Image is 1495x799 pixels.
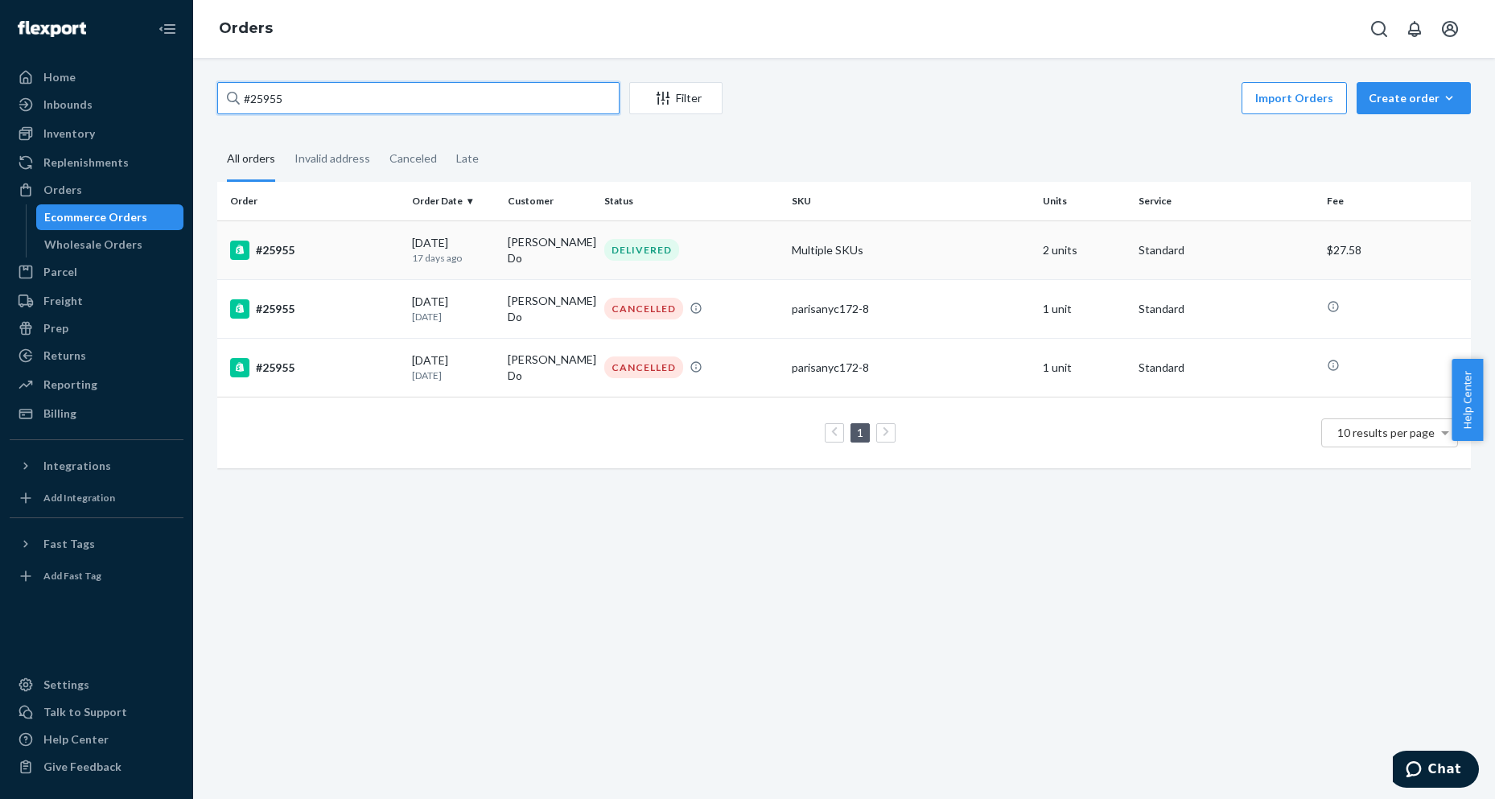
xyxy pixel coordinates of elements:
td: $27.58 [1320,220,1471,279]
div: Customer [508,194,591,208]
th: Order [217,182,406,220]
button: Open notifications [1398,13,1431,45]
div: All orders [227,138,275,182]
td: 2 units [1036,220,1132,279]
a: Home [10,64,183,90]
ol: breadcrumbs [206,6,286,52]
div: Talk to Support [43,704,127,720]
div: parisanyc172-8 [792,360,1030,376]
div: Wholesale Orders [44,237,142,253]
button: Import Orders [1242,82,1347,114]
a: Orders [219,19,273,37]
div: #25955 [230,299,399,319]
a: Orders [10,177,183,203]
p: Standard [1139,242,1314,258]
a: Add Integration [10,485,183,511]
button: Close Navigation [151,13,183,45]
a: Freight [10,288,183,314]
div: Add Integration [43,491,115,505]
div: Give Feedback [43,759,121,775]
a: Settings [10,672,183,698]
div: Home [43,69,76,85]
img: Flexport logo [18,21,86,37]
a: Reporting [10,372,183,397]
p: Standard [1139,301,1314,317]
th: Units [1036,182,1132,220]
th: Order Date [406,182,501,220]
div: Settings [43,677,89,693]
a: Returns [10,343,183,369]
a: Help Center [10,727,183,752]
p: [DATE] [412,310,495,323]
div: Canceled [389,138,437,179]
button: Fast Tags [10,531,183,557]
div: Reporting [43,377,97,393]
button: Help Center [1452,359,1483,441]
a: Inbounds [10,92,183,117]
td: Multiple SKUs [785,220,1036,279]
div: Fast Tags [43,536,95,552]
span: 10 results per page [1337,426,1435,439]
p: [DATE] [412,369,495,382]
th: SKU [785,182,1036,220]
td: 1 unit [1036,338,1132,397]
th: Service [1132,182,1320,220]
div: CANCELLED [604,356,683,378]
button: Filter [629,82,723,114]
div: Ecommerce Orders [44,209,147,225]
div: Inventory [43,126,95,142]
div: #25955 [230,241,399,260]
a: Parcel [10,259,183,285]
p: 17 days ago [412,251,495,265]
input: Search orders [217,82,620,114]
a: Replenishments [10,150,183,175]
div: Integrations [43,458,111,474]
div: Invalid address [294,138,370,179]
div: Prep [43,320,68,336]
a: Page 1 is your current page [854,426,867,439]
div: #25955 [230,358,399,377]
a: Billing [10,401,183,426]
div: Replenishments [43,154,129,171]
td: [PERSON_NAME] Do [501,220,597,279]
a: Prep [10,315,183,341]
p: Standard [1139,360,1314,376]
div: [DATE] [412,352,495,382]
div: Create order [1369,90,1459,106]
a: Inventory [10,121,183,146]
div: Add Fast Tag [43,569,101,583]
button: Open account menu [1434,13,1466,45]
iframe: Opens a widget where you can chat to one of our agents [1393,751,1479,791]
div: parisanyc172-8 [792,301,1030,317]
a: Ecommerce Orders [36,204,184,230]
div: [DATE] [412,235,495,265]
div: Inbounds [43,97,93,113]
div: Orders [43,182,82,198]
div: Billing [43,406,76,422]
td: [PERSON_NAME] Do [501,279,597,338]
a: Wholesale Orders [36,232,184,257]
button: Create order [1357,82,1471,114]
div: Help Center [43,731,109,748]
a: Add Fast Tag [10,563,183,589]
div: Late [456,138,479,179]
button: Talk to Support [10,699,183,725]
button: Integrations [10,453,183,479]
div: CANCELLED [604,298,683,319]
th: Fee [1320,182,1471,220]
th: Status [598,182,786,220]
button: Open Search Box [1363,13,1395,45]
td: [PERSON_NAME] Do [501,338,597,397]
div: Freight [43,293,83,309]
button: Give Feedback [10,754,183,780]
div: [DATE] [412,294,495,323]
td: 1 unit [1036,279,1132,338]
div: Parcel [43,264,77,280]
div: DELIVERED [604,239,679,261]
div: Filter [630,90,722,106]
div: Returns [43,348,86,364]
